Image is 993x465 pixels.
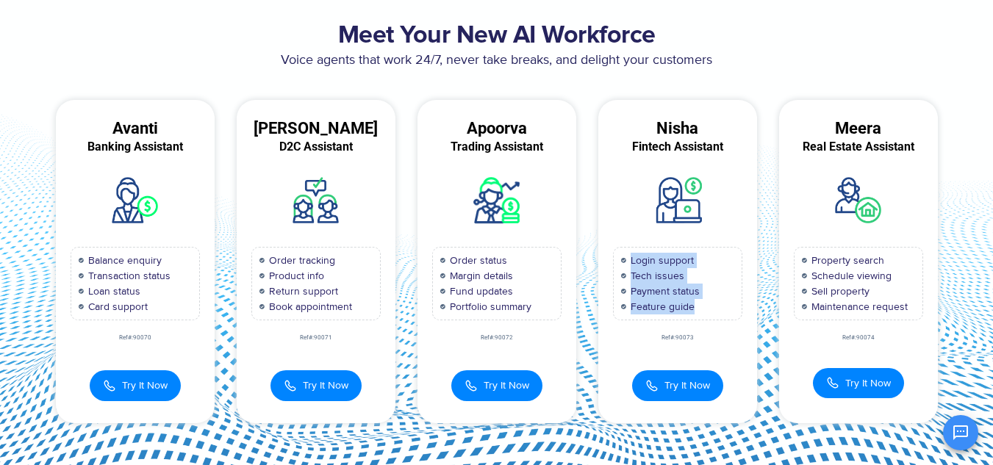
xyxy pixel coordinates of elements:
[664,378,710,393] span: Try It Now
[237,335,395,341] div: Ref#:90071
[627,268,684,284] span: Tech issues
[265,253,335,268] span: Order tracking
[446,253,507,268] span: Order status
[303,378,348,393] span: Try It Now
[446,268,513,284] span: Margin details
[265,284,338,299] span: Return support
[943,415,978,450] button: Open chat
[446,299,531,314] span: Portfolio summary
[645,378,659,394] img: Call Icon
[826,376,839,389] img: Call Icon
[85,268,171,284] span: Transaction status
[417,140,576,154] div: Trading Assistant
[56,122,215,135] div: Avanti
[417,335,576,341] div: Ref#:90072
[265,268,324,284] span: Product info
[627,299,695,314] span: Feature guide
[284,378,297,394] img: Call Icon
[56,335,215,341] div: Ref#:90070
[56,140,215,154] div: Banking Assistant
[85,284,140,299] span: Loan status
[779,140,938,154] div: Real Estate Assistant
[237,122,395,135] div: [PERSON_NAME]
[808,284,870,299] span: Sell property
[632,370,723,401] button: Try It Now
[237,140,395,154] div: D2C Assistant
[627,253,694,268] span: Login support
[808,299,908,314] span: Maintenance request
[598,122,757,135] div: Nisha
[779,122,938,135] div: Meera
[446,284,513,299] span: Fund updates
[808,253,884,268] span: Property search
[85,299,148,314] span: Card support
[808,268,892,284] span: Schedule viewing
[265,299,352,314] span: Book appointment
[451,370,542,401] button: Try It Now
[103,378,116,394] img: Call Icon
[598,140,757,154] div: Fintech Assistant
[45,21,949,51] h2: Meet Your New AI Workforce
[627,284,700,299] span: Payment status
[779,335,938,341] div: Ref#:90074
[85,253,162,268] span: Balance enquiry
[813,368,904,398] button: Try It Now
[45,51,949,71] p: Voice agents that work 24/7, never take breaks, and delight your customers
[598,335,757,341] div: Ref#:90073
[270,370,362,401] button: Try It Now
[465,378,478,394] img: Call Icon
[122,378,168,393] span: Try It Now
[484,378,529,393] span: Try It Now
[417,122,576,135] div: Apoorva
[845,375,891,391] span: Try It Now
[90,370,181,401] button: Try It Now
